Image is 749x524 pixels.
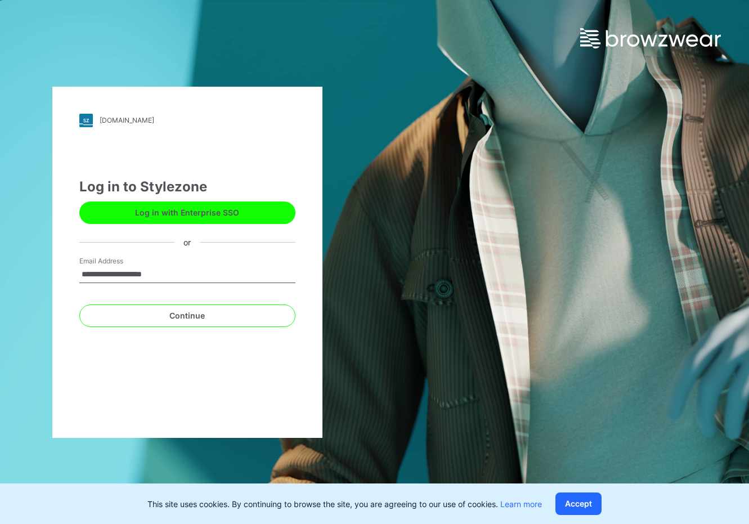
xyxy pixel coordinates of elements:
[79,114,93,127] img: stylezone-logo.562084cfcfab977791bfbf7441f1a819.svg
[79,114,295,127] a: [DOMAIN_NAME]
[100,116,154,124] div: [DOMAIN_NAME]
[79,304,295,327] button: Continue
[79,201,295,224] button: Log in with Enterprise SSO
[147,498,542,510] p: This site uses cookies. By continuing to browse the site, you are agreeing to our use of cookies.
[580,28,721,48] img: browzwear-logo.e42bd6dac1945053ebaf764b6aa21510.svg
[174,236,200,248] div: or
[555,492,602,515] button: Accept
[500,499,542,509] a: Learn more
[79,256,158,266] label: Email Address
[79,177,295,197] div: Log in to Stylezone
